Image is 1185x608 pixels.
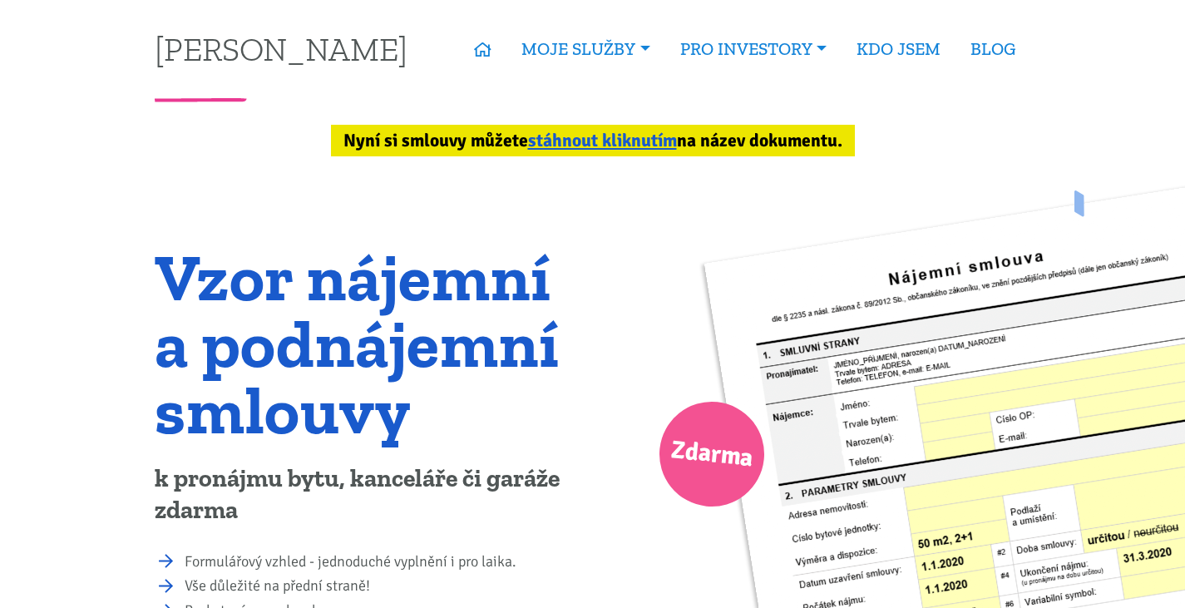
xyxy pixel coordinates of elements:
p: k pronájmu bytu, kanceláře či garáže zdarma [155,463,581,526]
div: Nyní si smlouvy můžete na název dokumentu. [331,125,855,156]
li: Vše důležité na přední straně! [185,575,581,598]
span: Zdarma [669,428,755,481]
a: KDO JSEM [842,30,955,68]
a: PRO INVESTORY [665,30,842,68]
li: Formulářový vzhled - jednoduché vyplnění i pro laika. [185,551,581,574]
a: BLOG [955,30,1030,68]
h1: Vzor nájemní a podnájemní smlouvy [155,244,581,443]
a: stáhnout kliknutím [528,130,677,151]
a: [PERSON_NAME] [155,32,407,65]
a: MOJE SLUŽBY [506,30,664,68]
